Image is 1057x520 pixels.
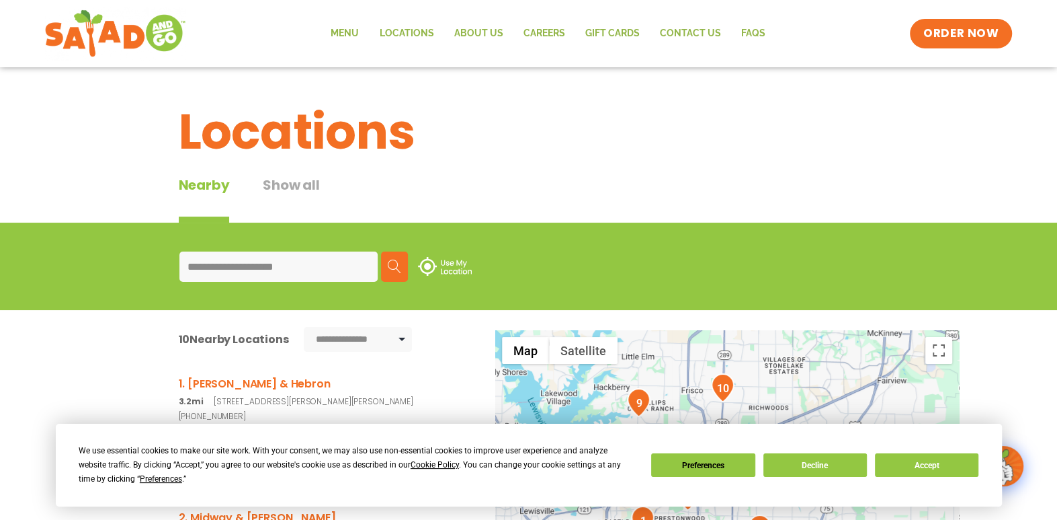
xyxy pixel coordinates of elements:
[711,373,734,402] div: 10
[925,337,952,364] button: Toggle fullscreen view
[984,447,1022,485] img: wpChatIcon
[649,18,730,49] a: Contact Us
[730,18,775,49] a: FAQs
[140,474,182,484] span: Preferences
[179,96,879,168] h1: Locations
[513,18,575,49] a: Careers
[549,337,618,364] button: Show satellite imagery
[369,18,443,49] a: Locations
[179,396,468,408] p: [STREET_ADDRESS][PERSON_NAME][PERSON_NAME]
[179,410,468,422] a: [PHONE_NUMBER]
[923,26,999,42] span: ORDER NOW
[179,175,353,223] div: Tabbed content
[627,388,650,417] div: 9
[179,332,190,347] span: 10
[179,375,468,408] a: 1. [PERSON_NAME] & Hebron 3.2mi[STREET_ADDRESS][PERSON_NAME][PERSON_NAME]
[910,19,1012,48] a: ORDER NOW
[763,453,867,477] button: Decline
[651,453,755,477] button: Preferences
[411,460,459,470] span: Cookie Policy
[263,175,319,223] button: Show all
[179,175,230,223] div: Nearby
[875,453,978,477] button: Accept
[179,375,468,392] h3: 1. [PERSON_NAME] & Hebron
[179,331,289,348] div: Nearby Locations
[321,18,775,49] nav: Menu
[79,444,635,486] div: We use essential cookies to make our site work. With your consent, we may also use non-essential ...
[321,18,369,49] a: Menu
[44,7,186,61] img: new-SAG-logo-768×292
[502,337,549,364] button: Show street map
[443,18,513,49] a: About Us
[56,424,1002,507] div: Cookie Consent Prompt
[179,396,204,407] strong: 3.2mi
[575,18,649,49] a: GIFT CARDS
[418,257,472,276] img: use-location.svg
[388,260,401,273] img: search.svg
